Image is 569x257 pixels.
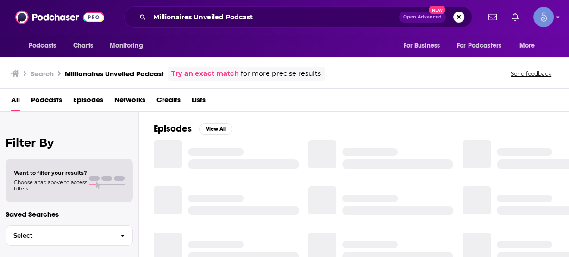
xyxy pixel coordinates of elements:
[508,9,522,25] a: Show notifications dropdown
[29,39,56,52] span: Podcasts
[513,37,547,55] button: open menu
[241,68,321,79] span: for more precise results
[199,123,232,135] button: View All
[124,6,472,28] div: Search podcasts, credits, & more...
[150,10,399,24] input: Search podcasts, credits, & more...
[14,170,87,176] span: Want to filter your results?
[114,92,145,111] a: Networks
[533,7,554,27] span: Logged in as Spiral5-G1
[15,8,104,26] img: Podchaser - Follow, Share and Rate Podcasts
[6,136,133,149] h2: Filter By
[519,39,535,52] span: More
[65,69,164,78] h3: Millionaires Unveiled Podcast
[508,70,554,78] button: Send feedback
[31,69,54,78] h3: Search
[154,123,232,135] a: EpisodesView All
[6,225,133,246] button: Select
[6,233,113,239] span: Select
[192,92,206,111] a: Lists
[533,7,554,27] img: User Profile
[6,210,133,219] p: Saved Searches
[397,37,451,55] button: open menu
[403,15,442,19] span: Open Advanced
[14,179,87,192] span: Choose a tab above to access filters.
[457,39,501,52] span: For Podcasters
[429,6,445,14] span: New
[73,39,93,52] span: Charts
[31,92,62,111] a: Podcasts
[399,12,446,23] button: Open AdvancedNew
[11,92,20,111] a: All
[154,123,192,135] h2: Episodes
[485,9,500,25] a: Show notifications dropdown
[110,39,143,52] span: Monitoring
[451,37,515,55] button: open menu
[156,92,181,111] a: Credits
[533,7,554,27] button: Show profile menu
[103,37,155,55] button: open menu
[67,37,99,55] a: Charts
[22,37,68,55] button: open menu
[403,39,440,52] span: For Business
[73,92,103,111] a: Episodes
[171,68,239,79] a: Try an exact match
